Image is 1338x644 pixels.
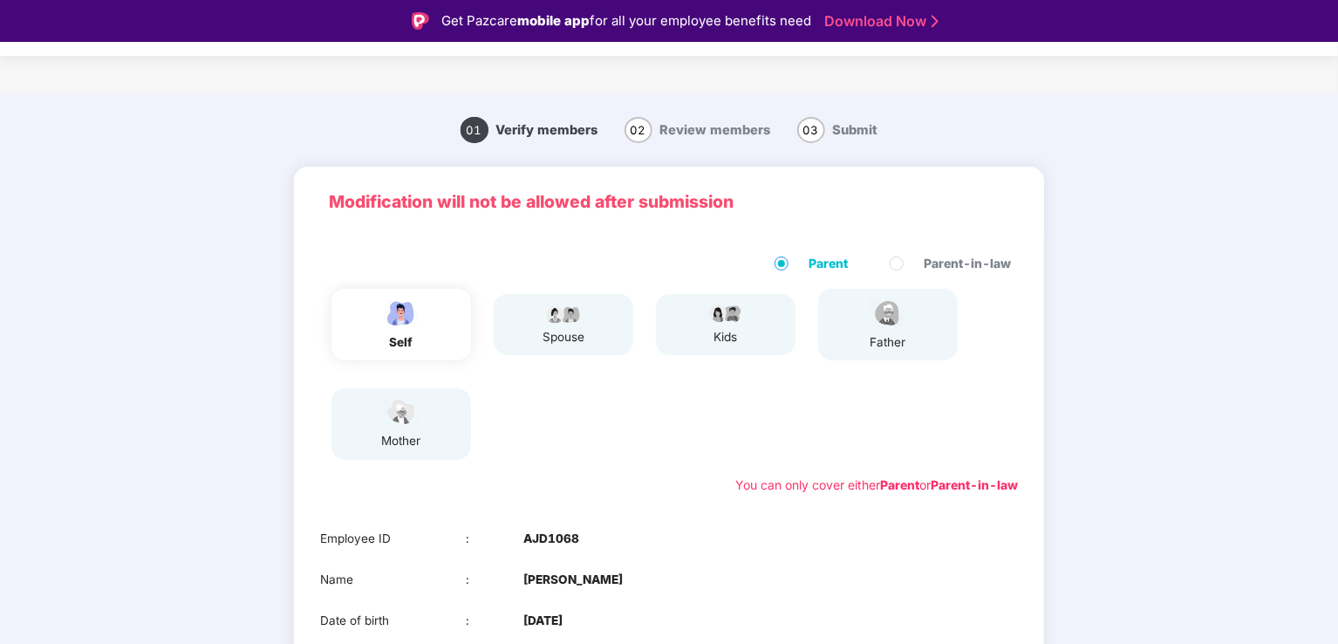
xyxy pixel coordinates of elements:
[704,303,748,324] img: svg+xml;base64,PHN2ZyB4bWxucz0iaHR0cDovL3d3dy53My5vcmcvMjAwMC9zdmciIHdpZHRoPSI3OS4wMzciIGhlaWdodD...
[880,477,919,492] b: Parent
[379,397,423,428] img: svg+xml;base64,PHN2ZyB4bWxucz0iaHR0cDovL3d3dy53My5vcmcvMjAwMC9zdmciIHdpZHRoPSI1NCIgaGVpZ2h0PSIzOC...
[866,333,910,352] div: father
[542,328,585,346] div: spouse
[466,612,524,630] div: :
[320,530,466,548] div: Employee ID
[660,122,771,138] span: Review members
[379,298,423,328] img: svg+xml;base64,PHN2ZyBpZD0iRW1wbG95ZWVfbWFsZSIgeG1sbnM9Imh0dHA6Ly93d3cudzMub3JnLzIwMDAvc3ZnIiB3aW...
[542,303,585,324] img: svg+xml;base64,PHN2ZyB4bWxucz0iaHR0cDovL3d3dy53My5vcmcvMjAwMC9zdmciIHdpZHRoPSI5Ny44OTciIGhlaWdodD...
[824,12,933,31] a: Download Now
[802,254,855,273] span: Parent
[797,117,825,143] span: 03
[379,333,423,352] div: self
[917,254,1018,273] span: Parent-in-law
[320,571,466,589] div: Name
[931,477,1018,492] b: Parent-in-law
[517,12,590,29] strong: mobile app
[523,571,623,589] b: [PERSON_NAME]
[833,122,878,138] span: Submit
[932,12,939,31] img: Stroke
[379,432,423,450] div: mother
[625,117,652,143] span: 02
[704,328,748,346] div: kids
[329,188,1009,215] p: Modification will not be allowed after submission
[523,612,563,630] b: [DATE]
[412,12,429,30] img: Logo
[735,476,1018,495] div: You can only cover either or
[496,122,598,138] span: Verify members
[320,612,466,630] div: Date of birth
[866,298,910,328] img: svg+xml;base64,PHN2ZyBpZD0iRmF0aGVyX2ljb24iIHhtbG5zPSJodHRwOi8vd3d3LnczLm9yZy8yMDAwL3N2ZyIgeG1sbn...
[461,117,488,143] span: 01
[441,10,811,31] div: Get Pazcare for all your employee benefits need
[466,530,524,548] div: :
[466,571,524,589] div: :
[523,530,579,548] b: AJD1068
